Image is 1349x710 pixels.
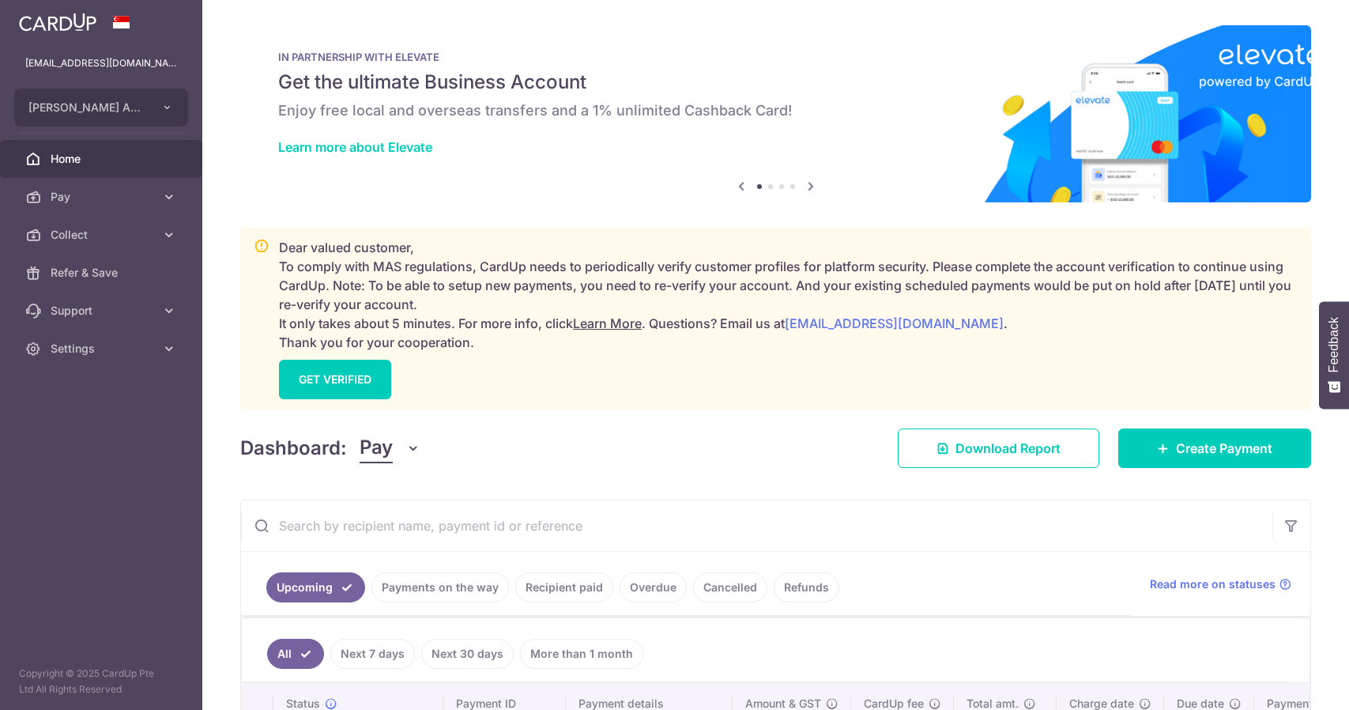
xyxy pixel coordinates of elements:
[955,439,1061,458] span: Download Report
[28,100,145,115] span: [PERSON_NAME] Anaesthetic Practice
[515,572,613,602] a: Recipient paid
[1150,576,1276,592] span: Read more on statuses
[330,639,415,669] a: Next 7 days
[51,227,155,243] span: Collect
[278,139,432,155] a: Learn more about Elevate
[620,572,687,602] a: Overdue
[240,25,1311,202] img: Renovation banner
[360,433,393,463] span: Pay
[1150,576,1291,592] a: Read more on statuses
[278,51,1273,63] p: IN PARTNERSHIP WITH ELEVATE
[266,572,365,602] a: Upcoming
[785,315,1004,331] a: [EMAIL_ADDRESS][DOMAIN_NAME]
[240,434,347,463] h4: Dashboard:
[774,572,839,602] a: Refunds
[241,500,1272,551] input: Search by recipient name, payment id or reference
[520,639,643,669] a: More than 1 month
[1319,301,1349,409] button: Feedback - Show survey
[51,265,155,281] span: Refer & Save
[14,89,188,127] button: [PERSON_NAME] Anaesthetic Practice
[51,189,155,205] span: Pay
[693,572,767,602] a: Cancelled
[25,55,177,71] p: [EMAIL_ADDRESS][DOMAIN_NAME]
[51,341,155,357] span: Settings
[51,303,155,319] span: Support
[267,639,324,669] a: All
[421,639,514,669] a: Next 30 days
[1118,429,1311,468] a: Create Payment
[1176,439,1272,458] span: Create Payment
[898,429,1099,468] a: Download Report
[278,70,1273,95] h5: Get the ultimate Business Account
[360,433,420,463] button: Pay
[573,315,642,331] a: Learn More
[51,151,155,167] span: Home
[19,13,96,32] img: CardUp
[279,360,391,399] a: GET VERIFIED
[279,238,1298,352] p: Dear valued customer, To comply with MAS regulations, CardUp needs to periodically verify custome...
[278,101,1273,120] h6: Enjoy free local and overseas transfers and a 1% unlimited Cashback Card!
[371,572,509,602] a: Payments on the way
[1327,317,1341,372] span: Feedback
